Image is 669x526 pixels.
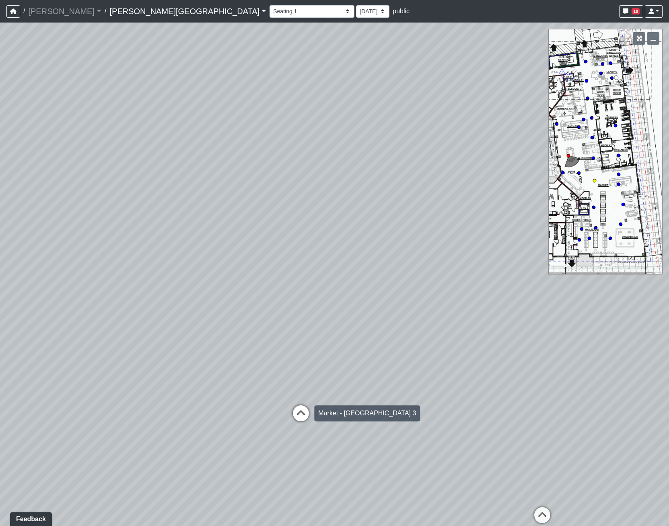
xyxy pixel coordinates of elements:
[101,3,109,19] span: /
[28,3,101,19] a: [PERSON_NAME]
[20,3,28,19] span: /
[314,405,420,421] div: Market - [GEOGRAPHIC_DATA] 3
[6,510,54,526] iframe: Ybug feedback widget
[619,5,643,18] button: 10
[632,8,640,14] span: 10
[393,8,410,14] span: public
[109,3,266,19] a: [PERSON_NAME][GEOGRAPHIC_DATA]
